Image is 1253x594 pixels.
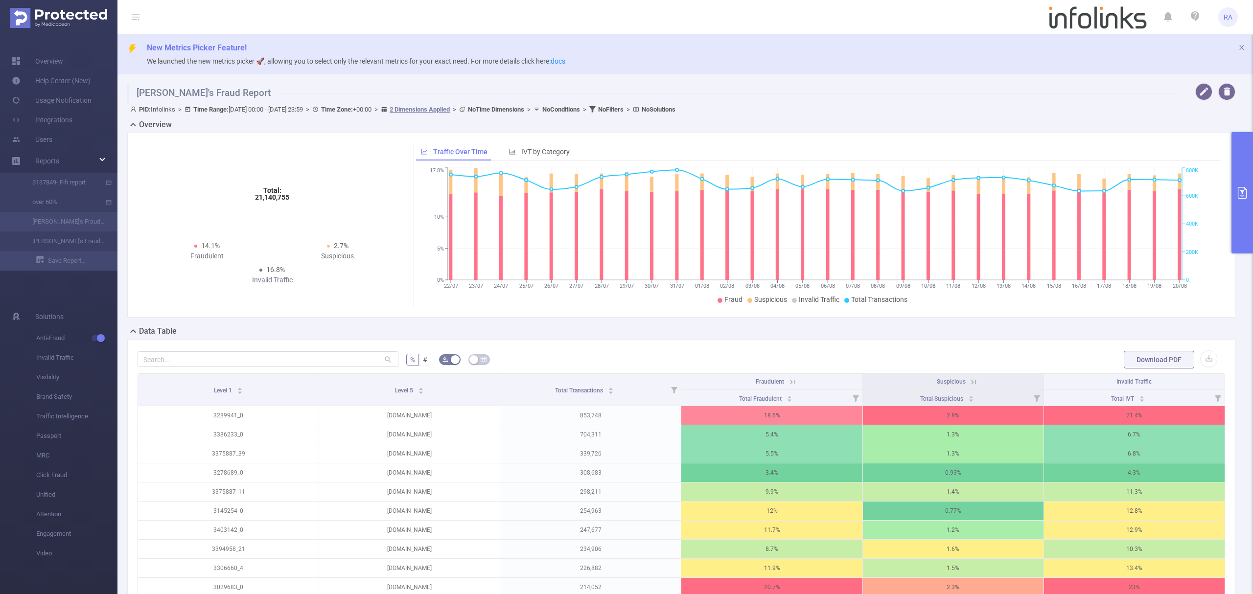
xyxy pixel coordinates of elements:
i: icon: thunderbolt [127,44,137,54]
span: Passport [36,426,117,446]
tspan: 17/08 [1097,283,1111,289]
p: 1.3% [863,444,1044,463]
p: 339,726 [500,444,681,463]
span: We launched the new metrics picker 🚀, allowing you to select only the relevant metrics for your e... [147,57,565,65]
span: Total IVT [1111,395,1136,402]
p: 21.4% [1044,406,1225,425]
tspan: 22/07 [443,283,458,289]
span: % [410,356,415,364]
tspan: 12/08 [971,283,985,289]
a: [PERSON_NAME]'s Fraud Report with Host (site) [20,231,106,251]
tspan: 10% [434,214,444,221]
i: Filter menu [1030,390,1044,406]
i: Filter menu [667,374,681,406]
b: No Conditions [542,106,580,113]
tspan: 29/07 [619,283,633,289]
tspan: 01/08 [695,283,709,289]
p: [DOMAIN_NAME] [319,444,500,463]
a: Usage Notification [12,91,92,110]
b: Time Range: [193,106,229,113]
p: 11.9% [681,559,862,577]
i: icon: table [481,356,487,362]
i: icon: caret-up [787,394,792,397]
tspan: 13/08 [997,283,1011,289]
span: Video [36,544,117,563]
span: Invalid Traffic [1116,378,1152,385]
tspan: 200K [1186,249,1198,255]
div: Fraudulent [141,251,272,261]
span: Invalid Traffic [36,348,117,367]
span: Fraud [724,296,743,303]
p: [DOMAIN_NAME] [319,521,500,539]
span: Traffic Intelligence [36,407,117,426]
i: Filter menu [849,390,862,406]
p: 3306660_4 [138,559,319,577]
a: Save Report... [36,251,117,271]
button: icon: close [1238,42,1245,53]
p: [DOMAIN_NAME] [319,482,500,501]
tspan: 27/07 [569,283,583,289]
span: Unified [36,485,117,504]
tspan: 02/08 [720,283,734,289]
p: 308,683 [500,463,681,482]
tspan: 5% [437,246,444,252]
button: Download PDF [1124,351,1194,368]
i: icon: caret-up [608,386,614,389]
tspan: 19/08 [1147,283,1161,289]
tspan: Total: [263,186,281,194]
p: 254,963 [500,502,681,520]
p: 11.7% [681,521,862,539]
p: 298,211 [500,482,681,501]
i: icon: caret-down [608,390,614,393]
i: icon: caret-up [1139,394,1145,397]
i: Filter menu [1211,390,1225,406]
tspan: 31/07 [670,283,684,289]
p: 3278689_0 [138,463,319,482]
a: Help Center (New) [12,71,91,91]
p: 234,906 [500,540,681,558]
p: 3386233_0 [138,425,319,444]
p: 12.8% [1044,502,1225,520]
p: 6.7% [1044,425,1225,444]
tspan: 17.8% [430,168,444,174]
span: 16.8% [266,266,285,274]
p: 1.6% [863,540,1044,558]
p: 0.77% [863,502,1044,520]
p: 10.3% [1044,540,1225,558]
tspan: 25/07 [519,283,533,289]
p: 5.4% [681,425,862,444]
tspan: 28/07 [594,283,608,289]
p: 0.93% [863,463,1044,482]
tspan: 800K [1186,168,1198,174]
span: Fraudulent [756,378,784,385]
tspan: 30/07 [645,283,659,289]
i: icon: caret-up [418,386,424,389]
span: Visibility [36,367,117,387]
p: [DOMAIN_NAME] [319,540,500,558]
p: 2.8% [863,406,1044,425]
p: 3375887_11 [138,482,319,501]
tspan: 23/07 [468,283,483,289]
span: > [175,106,185,113]
i: icon: bar-chart [509,148,516,155]
span: Level 1 [214,387,233,394]
a: over 60% [20,192,106,212]
p: 1.5% [863,559,1044,577]
div: Sort [968,394,974,400]
input: Search... [138,351,398,367]
i: icon: caret-up [237,386,243,389]
span: Click Fraud [36,465,117,485]
div: Sort [418,386,424,392]
span: 2.7% [334,242,348,250]
span: Reports [35,157,59,165]
tspan: 24/07 [494,283,508,289]
span: Total Suspicious [920,395,965,402]
span: Total Transactions [555,387,604,394]
span: IVT by Category [521,148,570,156]
i: icon: caret-down [1139,398,1145,401]
span: Invalid Traffic [799,296,839,303]
b: PID: [139,106,151,113]
span: Anti-Fraud [36,328,117,348]
p: 226,882 [500,559,681,577]
div: Sort [608,386,614,392]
